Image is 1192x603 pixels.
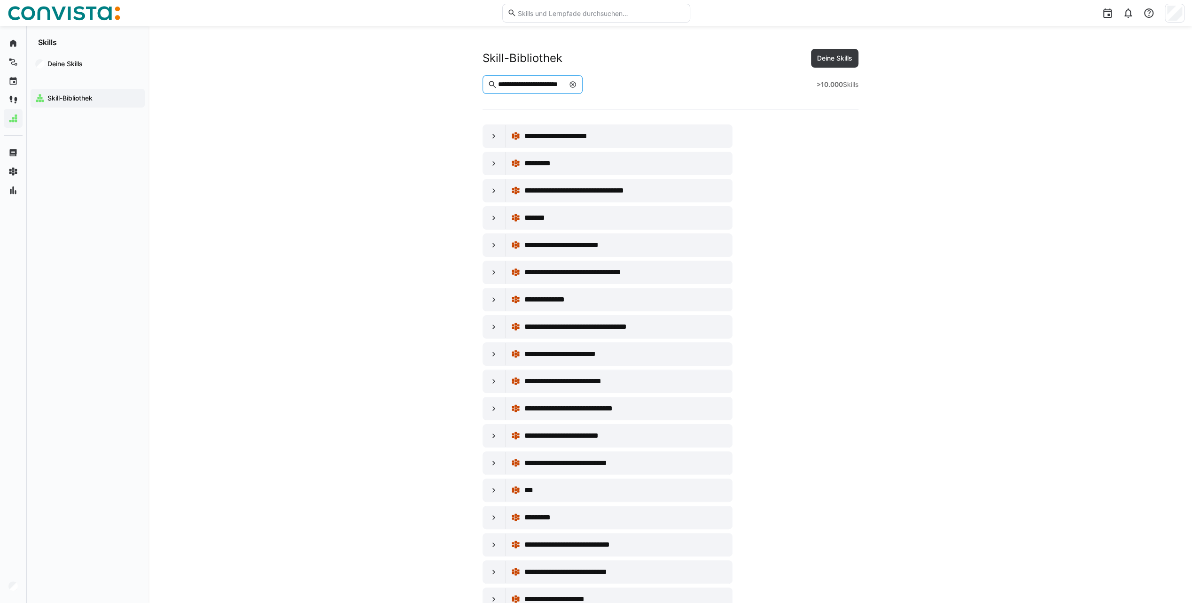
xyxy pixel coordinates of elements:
[816,54,854,63] span: Deine Skills
[817,80,843,88] strong: >10.000
[817,80,858,89] div: Skills
[811,49,858,68] button: Deine Skills
[516,9,685,17] input: Skills und Lernpfade durchsuchen…
[483,51,562,65] div: Skill-Bibliothek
